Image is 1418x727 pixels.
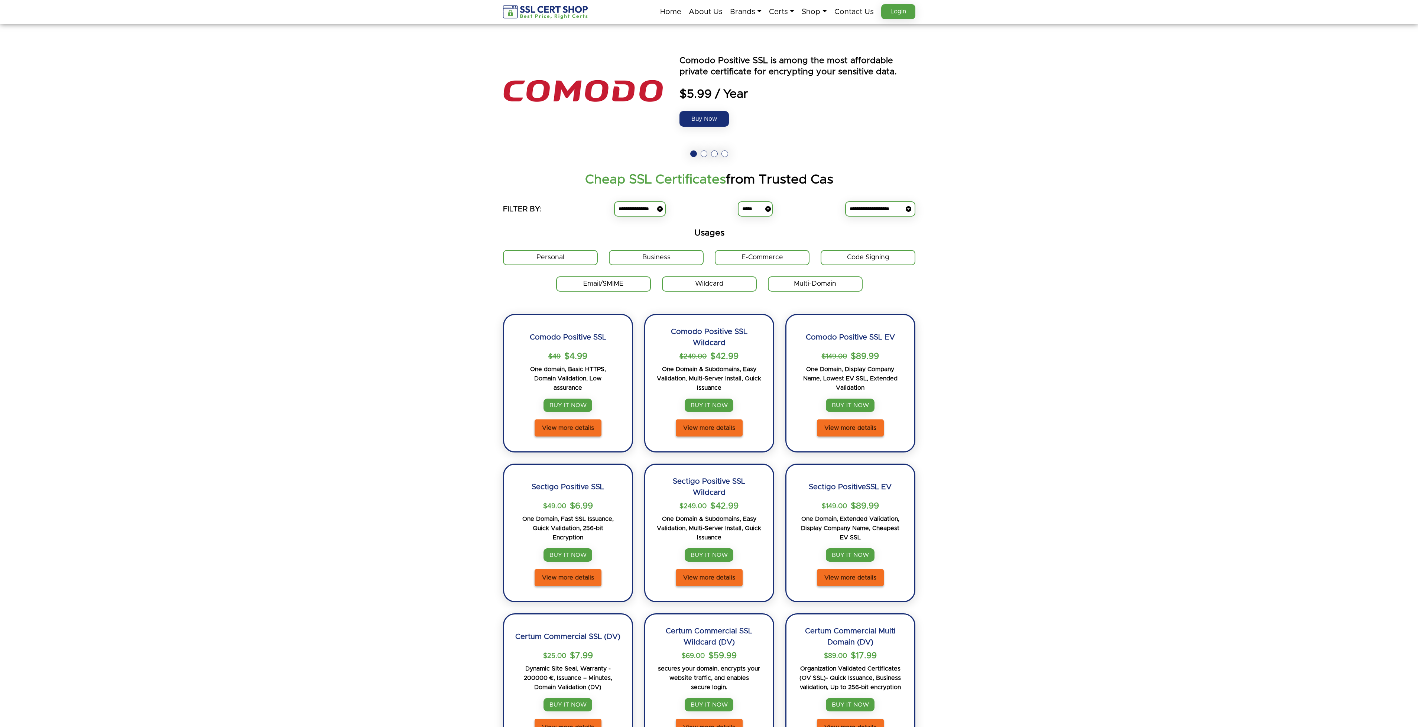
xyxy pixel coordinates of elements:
[826,399,875,412] a: BUY IT NOW
[708,650,737,662] span: $59.99
[822,501,847,512] p: $149.00
[851,501,879,512] span: $89.99
[768,276,862,292] label: Multi-Domain
[685,399,733,412] a: BUY IT NOW
[834,4,874,20] a: Contact Us
[535,419,601,436] a: View more details
[570,501,593,512] span: $6.99
[609,250,704,265] label: Business
[660,4,681,20] a: Home
[515,515,621,542] p: One Domain, Fast SSL Issuance, Quick Validation, 256-bit Encryption
[710,501,739,512] span: $42.99
[769,4,794,20] a: Certs
[503,5,589,19] img: sslcertshop-logo
[532,476,604,498] h2: Sectigo Positive SSL
[676,569,743,586] a: View more details
[656,626,762,648] h2: Certum Commercial SSL Wildcard (DV)
[543,501,566,512] p: $49.00
[679,55,915,78] p: Comodo Positive SSL is among the most affordable private certificate for encrypting your sensitiv...
[535,569,601,586] a: View more details
[806,326,895,348] h2: Comodo Positive SSL EV
[822,351,847,362] p: $149.00
[809,476,892,498] h2: Sectigo PositiveSSL EV
[570,650,593,662] span: $7.99
[503,228,915,239] h5: Usages
[679,501,707,512] p: $249.00
[656,515,762,542] p: One Domain & Subdomains, Easy Validation, Multi-Server Install, Quick Issuance
[503,250,598,265] label: Personal
[564,351,587,362] span: $4.99
[548,351,561,362] p: $49
[515,664,621,692] p: Dynamic Site Seal, Warranty - 200000 €, Issuance – Minutes, Domain Validation (DV)
[826,698,875,711] a: BUY IT NOW
[798,365,903,393] p: One Domain, Display Company Name, Lowest EV SSL, Extended Validation
[685,548,733,562] a: BUY IT NOW
[679,87,915,102] span: $5.99 / Year
[679,351,707,362] p: $249.00
[503,203,542,214] h5: FILTER BY:
[503,35,663,147] img: the positive ssl logo is shown above an orange and blue text that says power by seo
[685,698,733,711] a: BUY IT NOW
[817,569,884,586] a: View more details
[821,250,915,265] label: Code Signing
[515,626,620,648] h2: Certum Commercial SSL (DV)
[556,276,650,292] label: Email/SMIME
[798,626,903,648] h2: Certum Commercial Multi Domain (DV)
[682,650,705,662] p: $69.00
[881,4,915,19] a: Login
[530,326,606,348] h2: Comodo Positive SSL
[656,365,762,393] p: One Domain & Subdomains, Easy Validation, Multi-Server Install, Quick Issuance
[802,4,827,20] a: Shop
[798,515,903,542] p: One Domain, Extended Validation, Display Company Name, Cheapest EV SSL
[676,419,743,436] a: View more details
[817,419,884,436] a: View more details
[656,476,762,498] h2: Sectigo Positive SSL Wildcard
[798,664,903,692] p: Organization Validated Certificates (OV SSL)- Quick Issuance, Business validation, Up to 256-bit ...
[851,351,879,362] span: $89.99
[543,698,592,711] a: BUY IT NOW
[730,4,762,20] a: Brands
[585,173,726,186] strong: Cheap SSL Certificates
[543,548,592,562] a: BUY IT NOW
[543,399,592,412] a: BUY IT NOW
[715,250,809,265] label: E-Commerce
[851,650,877,662] span: $17.99
[689,4,723,20] a: About Us
[710,351,739,362] span: $42.99
[656,326,762,348] h2: Comodo Positive SSL Wildcard
[826,548,875,562] a: BUY IT NOW
[530,365,606,393] p: One domain, Basic HTTPS, Domain Validation, Low assurance
[656,664,762,692] p: secures your domain, encrypts your website traffic, and enables secure login.
[543,650,566,662] p: $25.00
[679,111,729,127] a: Buy Now
[662,276,756,292] label: Wildcard
[824,650,847,662] p: $89.00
